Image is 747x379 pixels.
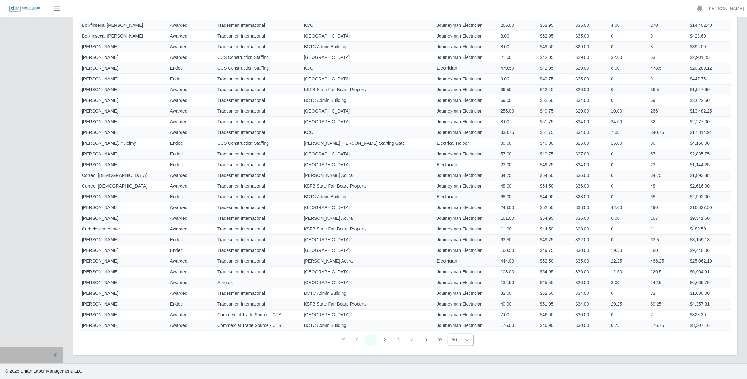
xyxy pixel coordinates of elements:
[215,20,302,31] td: Tradesmen International
[170,248,183,253] span: ended
[687,160,731,170] td: $1,144.25
[537,74,573,85] td: $49.75
[434,63,498,74] td: Electrician
[687,138,731,149] td: $4,160.00
[302,160,434,170] td: [GEOGRAPHIC_DATA]
[302,213,434,224] td: [PERSON_NAME] Acura
[687,95,731,106] td: $3,622.50
[79,160,168,170] td: [PERSON_NAME]
[79,74,168,85] td: [PERSON_NAME]
[79,192,168,202] td: [PERSON_NAME]
[687,31,731,42] td: $423.60
[498,31,537,42] td: 8.00
[573,170,609,181] td: $36.00
[498,160,537,170] td: 23.00
[648,95,687,106] td: 69
[170,291,187,296] span: awarded
[648,202,687,213] td: 290
[498,149,537,160] td: 57.00
[573,20,609,31] td: $35.00
[434,117,498,127] td: Journeyman Electrician
[434,138,498,149] td: Electrical Helper
[170,33,187,38] span: awarded
[79,149,168,160] td: [PERSON_NAME]
[170,66,183,71] span: ended
[573,74,609,85] td: $35.00
[170,226,187,231] span: awarded
[573,160,609,170] td: $34.00
[434,181,498,192] td: Journeyman Electrician
[573,95,609,106] td: $34.00
[498,181,537,192] td: 48.00
[648,31,687,42] td: 8
[302,277,434,288] td: [GEOGRAPHIC_DATA]
[170,259,187,264] span: awarded
[79,106,168,117] td: [PERSON_NAME]
[537,52,573,63] td: $42.05
[648,138,687,149] td: 96
[378,334,391,346] button: Page 2
[302,127,434,138] td: KCC
[537,202,573,213] td: $52.50
[608,85,648,95] td: 0
[170,205,187,210] span: awarded
[537,63,573,74] td: $42.05
[79,299,168,310] td: [PERSON_NAME]
[498,106,537,117] td: 256.00
[434,52,498,63] td: Journeyman Electrician
[573,52,609,63] td: $29.00
[498,20,537,31] td: 266.00
[573,149,609,160] td: $27.00
[434,245,498,256] td: Journeyman Electrician
[687,170,731,181] td: $1,893.88
[648,149,687,160] td: 57
[573,106,609,117] td: $29.00
[302,224,434,235] td: KSFB State Fair Board Property
[573,31,609,42] td: $35.00
[215,138,302,149] td: CCS Construction Staffing
[687,20,731,31] td: $14,402.40
[170,23,187,28] span: awarded
[573,267,609,277] td: $36.00
[648,106,687,117] td: 266
[537,106,573,117] td: $49.75
[708,5,744,12] a: [PERSON_NAME]
[302,181,434,192] td: KSFB State Fair Board Property
[608,160,648,170] td: 0
[215,181,302,192] td: Tradesmen International
[648,224,687,235] td: 11
[687,202,731,213] td: $16,327.50
[434,224,498,235] td: Journeyman Electrician
[215,245,302,256] td: Tradesmen International
[573,277,609,288] td: $26.00
[170,162,183,167] span: ended
[687,192,731,202] td: $2,992.00
[79,288,168,299] td: [PERSON_NAME]
[406,334,419,346] button: Page 4
[434,256,498,267] td: Electrician
[434,127,498,138] td: Journeyman Electrician
[498,138,537,149] td: 80.00
[573,202,609,213] td: $38.00
[573,138,609,149] td: $26.00
[302,95,434,106] td: BCTC Admin Building
[498,202,537,213] td: 248.00
[648,52,687,63] td: 53
[608,74,648,85] td: 0
[573,288,609,299] td: $34.00
[537,127,573,138] td: $51.75
[170,280,187,285] span: awarded
[608,235,648,245] td: 0
[79,245,168,256] td: [PERSON_NAME]
[687,181,731,192] td: $2,616.00
[573,256,609,267] td: $35.00
[608,95,648,106] td: 0
[687,267,731,277] td: $6,964.91
[215,235,302,245] td: Tradesmen International
[302,106,434,117] td: [GEOGRAPHIC_DATA]
[648,74,687,85] td: 9
[648,160,687,170] td: 23
[608,170,648,181] td: 0
[215,288,302,299] td: Tradesmen International
[608,149,648,160] td: 0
